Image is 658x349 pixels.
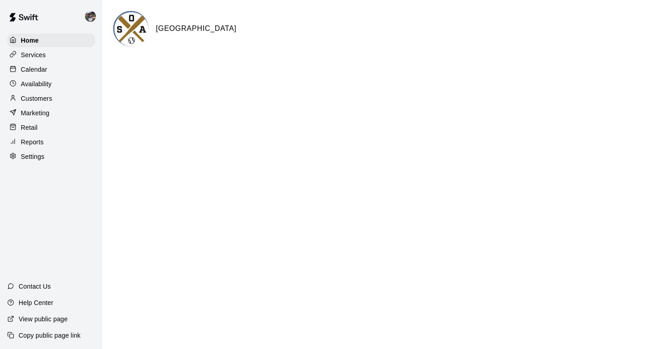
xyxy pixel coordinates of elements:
p: View public page [19,315,68,324]
p: Calendar [21,65,47,74]
a: Customers [7,92,95,105]
a: Calendar [7,63,95,76]
p: Marketing [21,108,50,118]
p: Contact Us [19,282,51,291]
a: Home [7,34,95,47]
p: Home [21,36,39,45]
img: Reece Blay [85,11,96,22]
p: Help Center [19,298,53,307]
img: Old School Academy logo [115,12,149,46]
p: Customers [21,94,52,103]
a: Settings [7,150,95,163]
h6: [GEOGRAPHIC_DATA] [156,23,236,34]
p: Copy public page link [19,331,80,340]
a: Services [7,48,95,62]
a: Reports [7,135,95,149]
p: Settings [21,152,45,161]
a: Marketing [7,106,95,120]
p: Reports [21,138,44,147]
div: Reece Blay [83,7,102,25]
p: Services [21,50,46,59]
a: Availability [7,77,95,91]
a: Retail [7,121,95,134]
p: Retail [21,123,38,132]
p: Availability [21,79,52,88]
